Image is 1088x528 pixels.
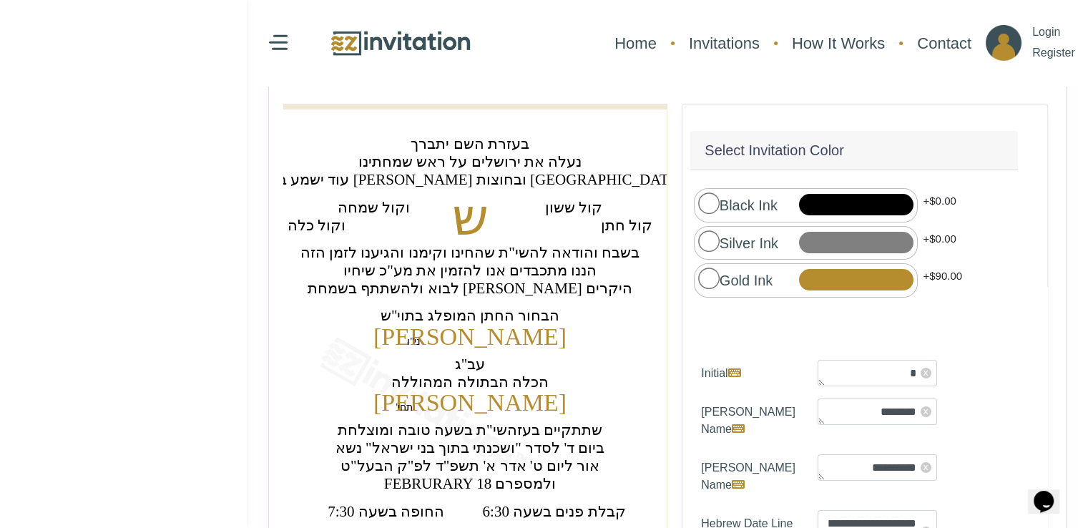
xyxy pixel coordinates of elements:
[698,192,719,213] input: Black Ink
[986,25,1021,61] img: ico_account.png
[343,262,597,279] text: ‏הננו מתכבדים אנו להזמין את מע"כ שיחיו‏
[705,140,844,161] h5: Select Invitation Color
[257,171,683,188] text: ‏עוד ישמע בערי [PERSON_NAME] ובחוצות [GEOGRAPHIC_DATA]‏
[482,503,625,520] text: 6:30 קבלת פנים בשעה
[373,389,567,416] text: ‏[PERSON_NAME]‏
[455,356,486,373] text: ‏עב"ג‏
[918,188,961,223] div: +$0.00
[338,421,602,439] text: ‏שתתקיים בעזהשי"ת בשעה טובה ומוצלחת‏
[698,230,719,251] input: Silver Ink
[921,462,931,473] span: x
[452,189,489,246] text: ‏ש‏
[1028,471,1074,514] iframe: chat widget
[381,307,559,324] text: ‏הבחור החתן המופלג בתוי"ש‏
[407,336,421,346] text: ‏ני"ו‏
[288,216,653,233] text: ‏קול חתן וקול כלה‏
[338,199,603,216] text: ‏קול ששון וקול שמחה‏
[340,457,599,474] text: ‏אור ליום ט' אדר א' תשפ"ד לפ"ק הבעל"ט‏
[918,226,961,260] div: +$0.00
[391,373,549,391] text: ‏הכלה הבתולה המהוללה‏
[373,323,567,349] text: ‏[PERSON_NAME]‏
[300,244,639,261] text: ‏בשבח והודאה להשי"ת שהחינו וקימנו והגיענו לזמן הזה‏
[396,402,413,413] text: ‏תחי'‏
[698,268,719,288] input: Gold Ink
[411,135,529,152] text: ‏בעזרת השם יתברך‏
[698,192,778,216] label: Black Ink
[329,28,472,59] img: logo.png
[921,406,931,417] span: x
[690,454,806,499] label: [PERSON_NAME] Name
[358,153,582,170] text: ‏נעלה את ירושלים על ראש שמחתינו‏
[910,24,979,62] a: Contact
[328,503,444,520] text: 7:30 החופה בשעה
[690,360,806,387] label: Initial
[384,475,557,492] text: FEBRURARY 18 ולמספרם
[690,399,806,443] label: [PERSON_NAME] Name
[308,280,632,297] text: ‏לבוא ולהשתתף בשמחת [PERSON_NAME] היקרים‏
[682,24,767,62] a: Invitations
[1032,22,1075,64] p: Login Register
[921,368,931,378] span: x
[607,24,664,62] a: Home
[918,263,967,298] div: +$90.00
[785,24,892,62] a: How It Works
[335,439,605,456] text: ‏ביום ד' לסדר "ושכנתי בתוך בני ישראל" נשא‏
[698,268,773,291] label: Gold Ink
[698,230,778,254] label: Silver Ink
